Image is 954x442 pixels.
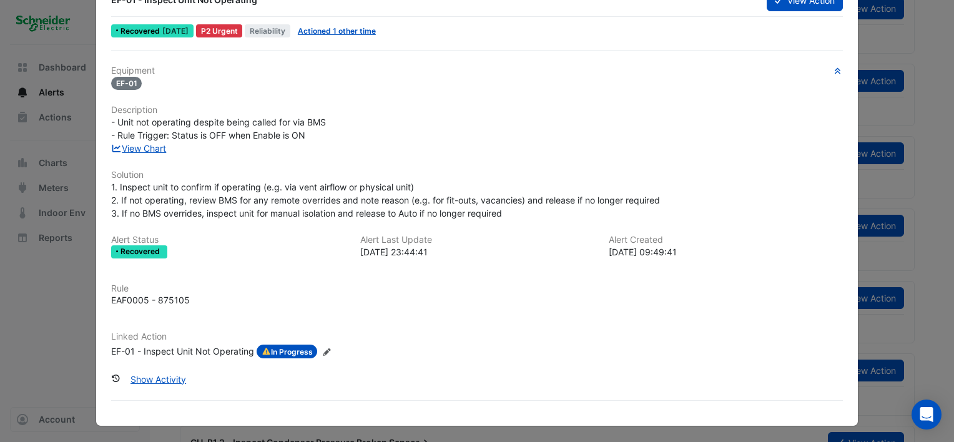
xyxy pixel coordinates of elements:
[120,248,162,255] span: Recovered
[111,283,843,294] h6: Rule
[162,26,189,36] span: Tue 23-Sep-2025 23:44 AEST
[120,27,162,35] span: Recovered
[111,170,843,180] h6: Solution
[912,400,942,430] div: Open Intercom Messenger
[111,331,843,342] h6: Linked Action
[360,245,594,258] div: [DATE] 23:44:41
[111,105,843,115] h6: Description
[245,24,290,37] span: Reliability
[322,347,332,356] fa-icon: Edit Linked Action
[196,24,243,37] div: P2 Urgent
[111,117,326,140] span: - Unit not operating despite being called for via BMS - Rule Trigger: Status is OFF when Enable i...
[609,245,843,258] div: [DATE] 09:49:41
[111,66,843,76] h6: Equipment
[609,235,843,245] h6: Alert Created
[122,368,194,390] button: Show Activity
[111,77,142,90] span: EF-01
[111,345,254,358] div: EF-01 - Inspect Unit Not Operating
[298,26,376,36] a: Actioned 1 other time
[111,235,345,245] h6: Alert Status
[257,345,318,358] span: In Progress
[111,182,660,219] span: 1. Inspect unit to confirm if operating (e.g. via vent airflow or physical unit) 2. If not operat...
[360,235,594,245] h6: Alert Last Update
[111,143,167,154] a: View Chart
[111,293,190,307] div: EAF0005 - 875105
